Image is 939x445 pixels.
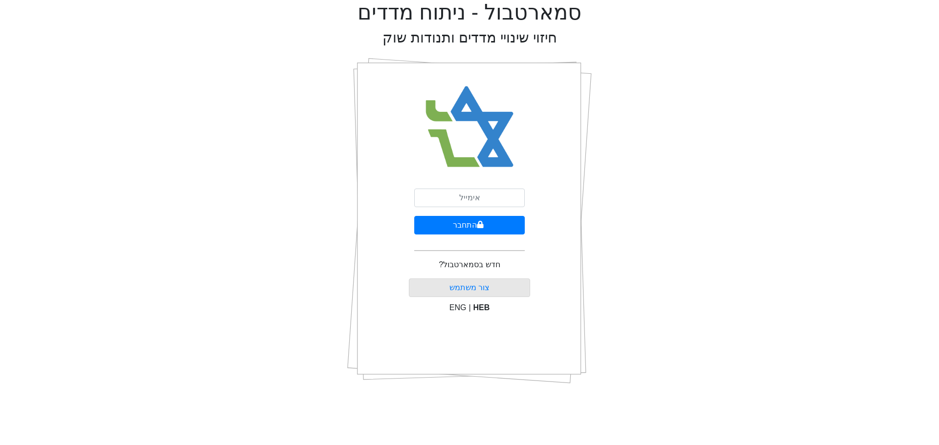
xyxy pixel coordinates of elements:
[414,189,525,207] input: אימייל
[417,73,523,181] img: Smart Bull
[439,259,500,271] p: חדש בסמארטבול?
[414,216,525,234] button: התחבר
[449,283,490,292] a: צור משתמש
[449,303,467,312] span: ENG
[382,29,557,46] h2: חיזוי שינויי מדדים ותנודות שוק
[409,278,531,297] button: צור משתמש
[469,303,470,312] span: |
[473,303,490,312] span: HEB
